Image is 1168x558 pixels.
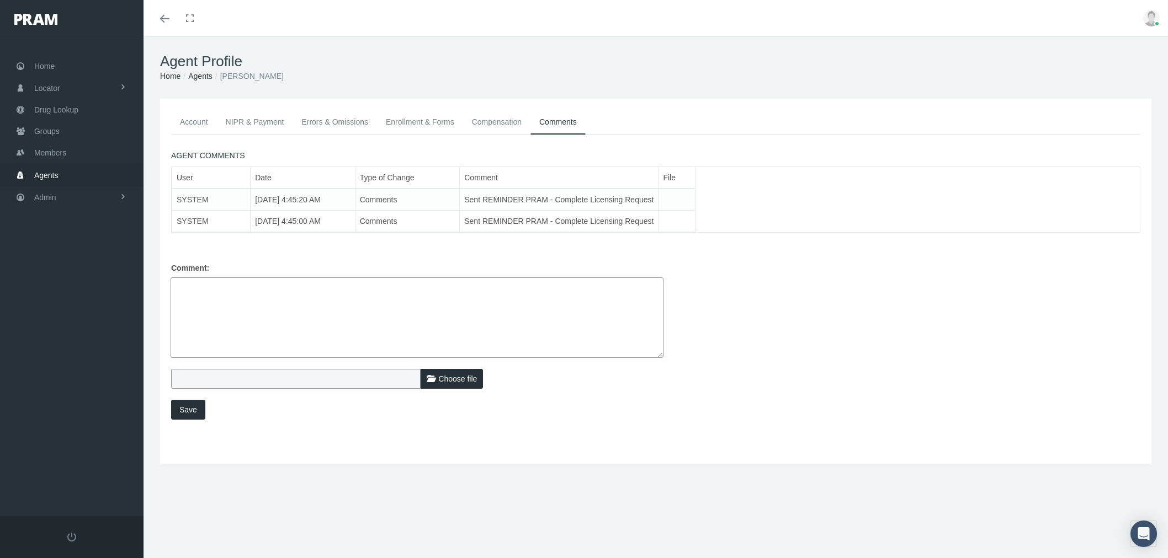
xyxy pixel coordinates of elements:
span: Home [34,56,55,77]
span: Locator [34,78,60,99]
span: Drug Lookup [34,99,78,120]
td: SYSTEM [172,189,251,211]
td: Comments [355,189,460,211]
button: Save [171,400,205,420]
a: Agents [188,72,213,81]
span: Agents [34,165,59,186]
label: Comment: [163,258,217,277]
th: File [659,167,695,189]
div: Open Intercom Messenger [1130,521,1157,547]
img: user-placeholder.jpg [1143,10,1160,26]
th: User [172,167,251,189]
h5: AGENT COMMENTS [171,151,1140,160]
a: Home [160,72,180,81]
span: Admin [34,187,56,208]
td: SYSTEM [172,210,251,232]
a: Errors & Omissions [293,110,377,134]
a: Enrollment & Forms [377,110,463,134]
td: Sent REMINDER PRAM - Complete Licensing Request [460,210,659,232]
a: Compensation [463,110,530,134]
a: NIPR & Payment [217,110,293,134]
span: Groups [34,121,60,142]
span: Members [34,142,66,163]
a: Account [171,110,217,134]
td: [DATE] 4:45:00 AM [251,210,355,232]
h1: Agent Profile [160,53,1151,70]
td: Comments [355,210,460,232]
a: Comments [530,110,586,135]
td: Sent REMINDER PRAM - Complete Licensing Request [460,189,659,211]
li: [PERSON_NAME] [213,70,284,82]
th: Type of Change [355,167,460,189]
span: Save [179,405,197,414]
th: Date [251,167,355,189]
span: Choose file [438,374,477,383]
td: [DATE] 4:45:20 AM [251,189,355,211]
th: Comment [460,167,659,189]
img: PRAM_20_x_78.png [14,14,57,25]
